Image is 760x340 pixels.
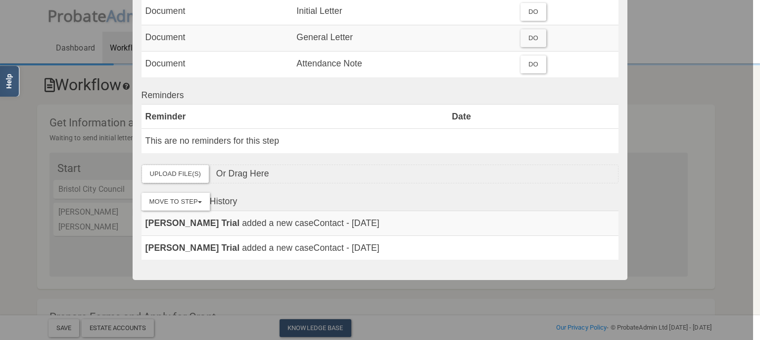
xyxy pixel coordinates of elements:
button: Move To Step [142,193,210,211]
td: - [DATE] [142,211,590,235]
td: Attendance Note [292,51,517,77]
div: Do [521,3,546,21]
th: Date [448,105,618,129]
td: Document [142,25,293,51]
div: Do [521,56,546,73]
td: This are no reminders for this step [142,129,619,153]
div: Do [521,29,546,47]
th: Reminder [142,105,448,129]
td: - [DATE] [142,235,590,260]
td: General Letter [292,25,517,51]
span: added a new caseContact [242,218,344,228]
label: Upload File(s) [142,165,209,183]
span: Or Drag Here [216,169,269,178]
label: Reminders [142,89,184,102]
strong: [PERSON_NAME] Trial [145,243,240,253]
label: History [210,195,237,208]
strong: [PERSON_NAME] Trial [145,218,240,228]
td: Document [142,51,293,77]
span: added a new caseContact [242,243,344,253]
